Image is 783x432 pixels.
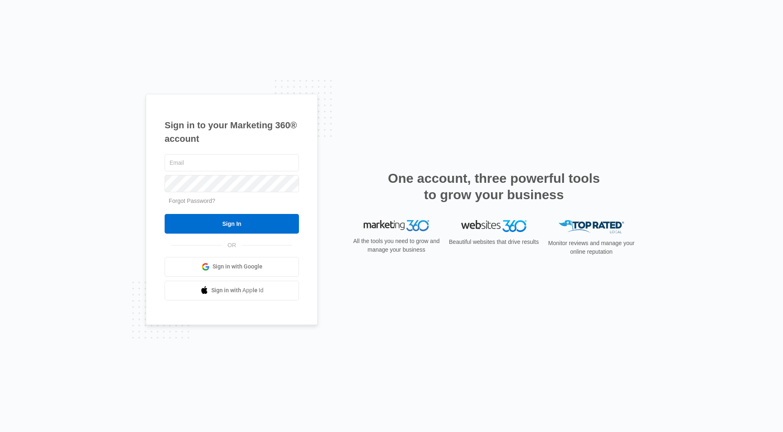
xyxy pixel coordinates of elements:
h1: Sign in to your Marketing 360® account [165,118,299,146]
img: Top Rated Local [559,220,624,234]
p: Monitor reviews and manage your online reputation [545,239,637,256]
span: Sign in with Google [213,262,263,271]
a: Forgot Password? [169,198,215,204]
span: Sign in with Apple Id [211,286,264,295]
a: Sign in with Google [165,257,299,277]
input: Email [165,154,299,171]
a: Sign in with Apple Id [165,281,299,300]
img: Websites 360 [461,220,527,232]
h2: One account, three powerful tools to grow your business [385,170,602,203]
p: Beautiful websites that drive results [448,238,540,246]
input: Sign In [165,214,299,234]
span: OR [222,241,242,250]
img: Marketing 360 [364,220,429,232]
p: All the tools you need to grow and manage your business [351,237,442,254]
